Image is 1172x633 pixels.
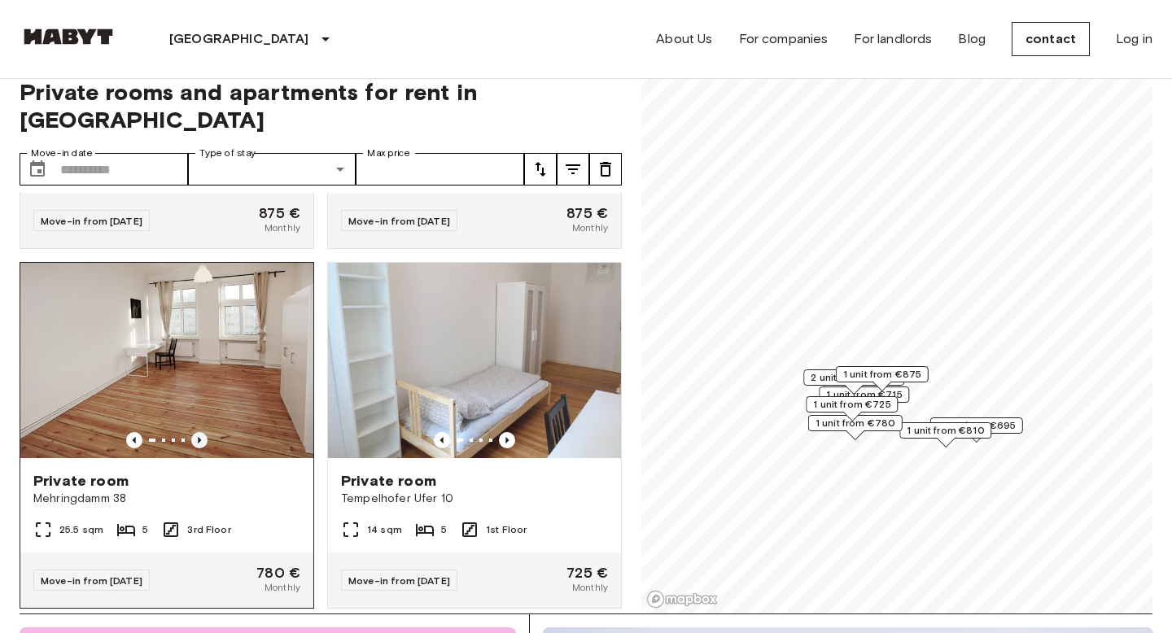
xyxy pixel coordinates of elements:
[434,432,450,448] button: Previous image
[348,215,450,227] font: Move-in from [DATE]
[854,31,932,46] font: For landlords
[808,415,903,440] div: Map marker
[641,59,1152,613] canvas: Map
[813,398,890,410] font: 1 unit from €725
[256,564,300,582] font: 780 €
[1116,29,1152,49] a: Log in
[907,424,984,436] font: 1 unit from €810
[41,215,142,227] font: Move-in from [DATE]
[566,564,608,582] font: 725 €
[572,221,608,234] font: Monthly
[341,491,453,505] font: Tempelhofer Ufer 10
[524,153,557,186] button: tune
[656,29,712,49] a: About Us
[21,153,54,186] button: Choose date
[265,221,300,234] font: Monthly
[20,263,313,458] img: Marketing picture of unit DE-01-243-01M
[930,417,1023,443] div: Map marker
[328,263,621,458] img: Marketing picture of unit DE-01-099-05M
[31,147,93,159] font: Move-in date
[82,523,103,535] font: sqm
[566,204,608,222] font: 875 €
[958,31,986,46] font: Blog
[265,581,300,593] font: Monthly
[126,432,142,448] button: Previous image
[142,523,148,535] font: 5
[59,523,80,535] font: 25.5
[441,523,447,535] font: 5
[367,147,411,159] font: Max price
[20,78,478,133] font: Private rooms and apartments for rent in [GEOGRAPHIC_DATA]
[259,204,300,222] font: 875 €
[341,472,436,490] font: Private room
[836,366,929,391] div: Map marker
[739,31,829,46] font: For companies
[1012,22,1090,56] a: contact
[199,147,256,159] font: Type of stay
[348,574,450,587] font: Move-in from [DATE]
[572,581,608,593] font: Monthly
[739,29,829,49] a: For companies
[803,369,904,395] div: Map marker
[843,368,921,380] font: 1 unit from €875
[899,422,991,447] div: Map marker
[806,396,898,421] div: Map marker
[1025,31,1076,46] font: contact
[380,523,401,535] font: sqm
[938,419,1016,431] font: 1 unit from €695
[187,523,230,535] font: 3rd Floor
[816,417,895,429] font: 1 unit from €780
[367,523,378,535] font: 14
[486,523,527,535] font: 1st Floor
[169,31,309,46] font: [GEOGRAPHIC_DATA]
[33,472,129,490] font: Private room
[589,153,622,186] button: tune
[33,491,126,505] font: Mehringdamm 38
[20,262,314,609] a: Marketing picture of unit DE-01-243-01MPrevious imagePrevious imagePrivate roomMehringdamm 3825.5...
[191,432,208,448] button: Previous image
[656,31,712,46] font: About Us
[811,371,897,383] font: 2 units from €865
[958,29,986,49] a: Blog
[1116,31,1152,46] font: Log in
[499,432,515,448] button: Previous image
[327,262,622,609] a: Marketing picture of unit DE-01-099-05MPrevious imagePrevious imagePrivate roomTempelhofer Ufer 1...
[41,574,142,587] font: Move-in from [DATE]
[557,153,589,186] button: tune
[20,28,117,45] img: Habyt
[854,29,932,49] a: For landlords
[646,590,718,609] a: Mapbox logo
